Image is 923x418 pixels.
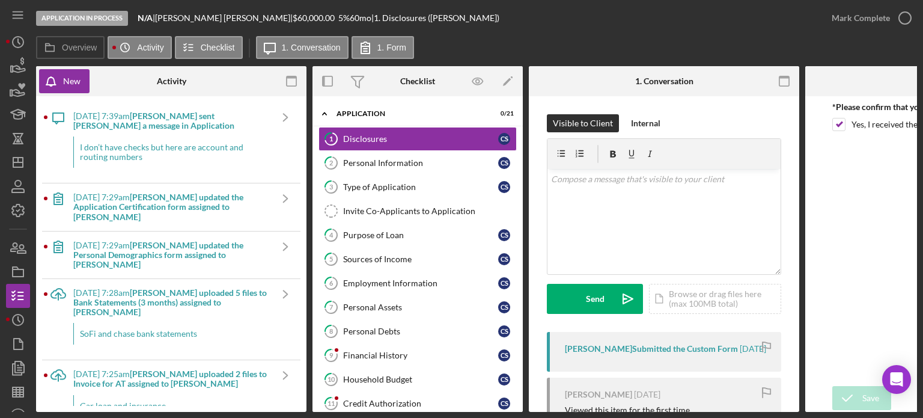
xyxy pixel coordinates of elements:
[498,349,510,361] div: C S
[343,230,498,240] div: Purpose of Loan
[343,399,498,408] div: Credit Authorization
[498,301,510,313] div: C S
[625,114,666,132] button: Internal
[740,344,766,354] time: 2025-08-31 13:47
[343,327,498,336] div: Personal Debts
[343,375,498,384] div: Household Budget
[327,399,335,407] tspan: 11
[318,343,517,367] a: 9Financial HistoryCS
[73,287,267,317] b: [PERSON_NAME] uploaded 5 files to Bank Statements (3 months) assigned to [PERSON_NAME]
[498,373,510,386] div: C S
[318,271,517,295] a: 6Employment InformationCS
[329,159,333,167] tspan: 2
[73,192,270,221] div: [DATE] 7:29am
[62,43,97,52] label: Overview
[498,398,510,410] div: C S
[820,6,917,30] button: Mark Complete
[400,76,435,86] div: Checklist
[498,157,510,169] div: C S
[329,303,334,311] tspan: 7
[343,134,498,144] div: Disclosures
[634,390,660,399] time: 2025-08-31 13:47
[586,284,605,314] div: Send
[329,231,334,239] tspan: 4
[108,36,171,59] button: Activity
[43,102,300,183] a: [DATE] 7:39am[PERSON_NAME] sent [PERSON_NAME] a message in ApplicationI don’t have checks but her...
[343,254,498,264] div: Sources of Income
[318,199,517,223] a: Invite Co-Applicants to Application
[256,36,349,59] button: 1. Conversation
[318,175,517,199] a: 3Type of ApplicationCS
[73,137,270,168] div: I don’t have checks but here are account and routing numbers
[63,69,81,93] div: New
[343,303,498,312] div: Personal Assets
[343,351,498,360] div: Financial History
[73,395,270,417] div: Car loan and insurance
[329,255,333,263] tspan: 5
[329,183,333,191] tspan: 3
[138,13,155,23] div: |
[498,181,510,193] div: C S
[352,36,414,59] button: 1. Form
[635,76,693,86] div: 1. Conversation
[350,13,371,23] div: 60 mo
[498,229,510,241] div: C S
[137,43,163,52] label: Activity
[882,365,911,394] div: Open Intercom Messenger
[329,135,333,143] tspan: 1
[327,375,335,383] tspan: 10
[155,13,293,23] div: [PERSON_NAME] [PERSON_NAME] |
[138,13,153,23] b: N/A
[318,392,517,416] a: 11Credit AuthorizationCS
[73,240,243,269] b: [PERSON_NAME] updated the Personal Demographics form assigned to [PERSON_NAME]
[293,13,338,23] div: $60,000.00
[832,386,891,410] button: Save
[553,114,613,132] div: Visible to Client
[343,158,498,168] div: Personal Information
[73,369,270,389] div: [DATE] 7:25am
[73,369,267,389] b: [PERSON_NAME] uploaded 2 files to Invoice for AT assigned to [PERSON_NAME]
[157,76,186,86] div: Activity
[282,43,341,52] label: 1. Conversation
[329,327,333,335] tspan: 8
[343,206,516,216] div: Invite Co-Applicants to Application
[43,232,300,278] a: [DATE] 7:29am[PERSON_NAME] updated the Personal Demographics form assigned to [PERSON_NAME]
[318,247,517,271] a: 5Sources of IncomeCS
[547,114,619,132] button: Visible to Client
[377,43,406,52] label: 1. Form
[36,11,128,26] div: Application In Process
[371,13,499,23] div: | 1. Disclosures ([PERSON_NAME])
[318,127,517,151] a: 1DisclosuresCS
[565,344,738,354] div: [PERSON_NAME] Submitted the Custom Form
[565,390,632,399] div: [PERSON_NAME]
[343,278,498,288] div: Employment Information
[547,284,643,314] button: Send
[498,325,510,337] div: C S
[73,241,270,269] div: [DATE] 7:29am
[39,69,90,93] button: New
[73,192,243,221] b: [PERSON_NAME] updated the Application Certification form assigned to [PERSON_NAME]
[36,36,105,59] button: Overview
[73,111,234,131] b: [PERSON_NAME] sent [PERSON_NAME] a message in Application
[862,386,879,410] div: Save
[73,111,270,131] div: [DATE] 7:39am
[43,279,300,360] a: [DATE] 7:28am[PERSON_NAME] uploaded 5 files to Bank Statements (3 months) assigned to [PERSON_NAM...
[337,110,484,117] div: Application
[498,253,510,265] div: C S
[318,319,517,343] a: 8Personal DebtsCS
[318,223,517,247] a: 4Purpose of LoanCS
[43,183,300,230] a: [DATE] 7:29am[PERSON_NAME] updated the Application Certification form assigned to [PERSON_NAME]
[73,288,270,317] div: [DATE] 7:28am
[343,182,498,192] div: Type of Application
[329,279,334,287] tspan: 6
[832,6,890,30] div: Mark Complete
[329,351,334,359] tspan: 9
[498,277,510,289] div: C S
[631,114,660,132] div: Internal
[318,295,517,319] a: 7Personal AssetsCS
[338,13,350,23] div: 5 %
[565,405,692,415] div: Viewed this item for the first time.
[73,323,270,345] div: SoFi and chase bank statements
[498,133,510,145] div: C S
[175,36,243,59] button: Checklist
